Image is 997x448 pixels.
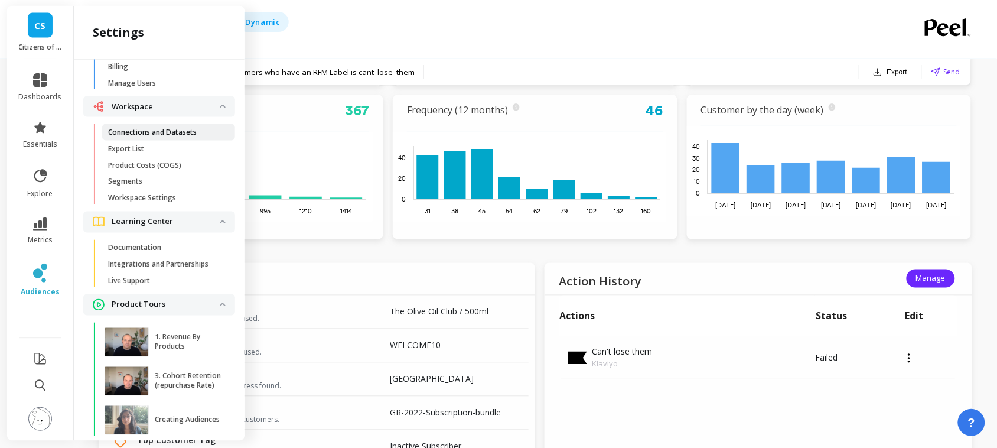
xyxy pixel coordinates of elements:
img: navigation item icon [93,217,105,227]
p: Connections and Datasets [108,128,197,137]
span: essentials [23,139,57,149]
p: Action History [559,271,641,287]
span: Top-ranking City from order address found. [133,382,361,391]
img: down caret icon [220,105,226,108]
span: Customers who have an RFM Label is cant_lose_them [224,67,415,77]
span: GR-2022-Subscription-bundle [390,407,501,418]
img: navigation item icon [93,299,105,311]
p: Klaviyo [592,358,652,370]
td: Failed [815,337,904,379]
th: Status [815,296,904,337]
span: The Olive Oil Club / 500ml [390,306,488,317]
button: Export [868,64,913,80]
h2: settings [93,24,144,41]
p: Workspace Settings [108,194,176,203]
p: Learning Center [112,216,220,228]
button: Send [931,66,960,77]
a: 367 [345,102,369,119]
p: Citizens of Soil [19,43,62,52]
span: Top Customer Tag [137,435,216,447]
p: 1. Revenue By Products [155,333,221,352]
img: profile picture [28,407,52,431]
p: Manage Users [108,79,156,88]
span: dashboards [19,92,62,102]
a: Frequency (12 months) [407,103,508,116]
p: Export List [108,144,144,154]
img: down caret icon [220,303,226,307]
span: Discount Code most frequently used. [137,348,361,358]
a: Customer by the day (week) [701,103,824,116]
span: metrics [28,235,53,245]
p: Billing [108,62,128,72]
span: CS [35,19,46,33]
p: Creating Audiences [155,415,220,425]
div: Dynamic [237,12,289,32]
th: Edit [904,296,958,337]
span: WELCOME10 [390,340,441,351]
span: Send [944,66,960,77]
img: navigation item icon [93,101,105,112]
span: Product most commonly purchased. [137,314,361,324]
button: ? [958,409,985,436]
button: Manage [907,270,955,288]
img: down caret icon [220,220,226,224]
th: Actions [559,296,815,337]
span: audiences [21,287,60,297]
p: Documentation [108,244,161,253]
p: Workspace [112,101,220,113]
span: ? [968,414,975,431]
span: Manage [916,273,946,284]
p: Live Support [108,277,150,286]
p: Can't lose them [592,346,652,358]
span: Top-ranking SKU purchased by customers. [137,415,361,425]
p: Integrations and Partnerships [108,260,208,270]
span: London [390,374,474,385]
p: Segments [108,177,142,187]
p: 3. Cohort Retention (repurchase Rate) [155,372,221,391]
p: Product Costs (COGS) [108,161,181,170]
a: 46 [646,102,663,119]
span: explore [28,189,53,199]
p: Product Tours [112,299,220,311]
